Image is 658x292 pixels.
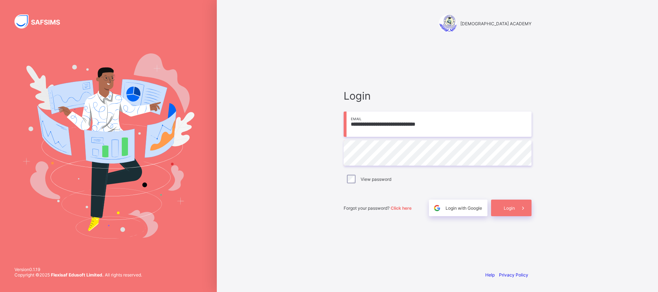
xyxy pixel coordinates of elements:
img: Hero Image [22,53,194,238]
span: Login [504,205,515,211]
span: Version 0.1.19 [14,267,142,272]
strong: Flexisaf Edusoft Limited. [51,272,104,278]
a: Privacy Policy [499,272,528,278]
span: Forgot your password? [344,205,412,211]
img: google.396cfc9801f0270233282035f929180a.svg [433,204,441,212]
span: Login with Google [446,205,482,211]
span: [DEMOGRAPHIC_DATA] ACADEMY [460,21,532,26]
label: View password [361,176,391,182]
img: SAFSIMS Logo [14,14,69,29]
a: Click here [391,205,412,211]
span: Login [344,90,532,102]
a: Help [485,272,495,278]
span: Copyright © 2025 All rights reserved. [14,272,142,278]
